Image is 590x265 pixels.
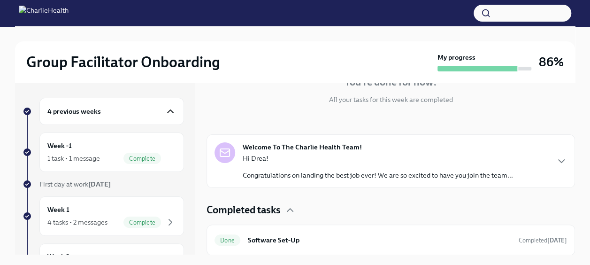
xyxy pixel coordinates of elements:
h6: Week 1 [47,204,69,215]
span: Completed [519,237,567,244]
span: July 28th, 2025 19:22 [519,236,567,245]
span: Complete [123,219,161,226]
h2: Group Facilitator Onboarding [26,53,220,71]
h6: Week -1 [47,140,72,151]
span: Complete [123,155,161,162]
a: Week -11 task • 1 messageComplete [23,132,184,172]
span: First day at work [39,180,111,188]
div: 1 task • 1 message [47,154,100,163]
strong: [DATE] [547,237,567,244]
span: Done [215,237,240,244]
a: DoneSoftware Set-UpCompleted[DATE] [215,233,567,248]
strong: Welcome To The Charlie Health Team! [243,142,362,152]
a: Week 14 tasks • 2 messagesComplete [23,196,184,236]
h6: 4 previous weeks [47,106,101,117]
div: Completed tasks [207,203,575,217]
div: 4 previous weeks [39,98,184,125]
strong: [DATE] [88,180,111,188]
strong: My progress [437,53,475,62]
div: 4 tasks • 2 messages [47,218,107,227]
p: Hi Drea! [243,154,513,163]
p: Congratulations on landing the best job ever! We are so excited to have you join the team... [243,171,513,180]
h4: Completed tasks [207,203,281,217]
img: CharlieHealth [19,6,69,21]
h3: 86% [539,54,564,70]
a: First day at work[DATE] [23,179,184,189]
h6: Week 2 [47,251,70,262]
h6: Software Set-Up [248,235,511,245]
p: All your tasks for this week are completed [329,95,453,104]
